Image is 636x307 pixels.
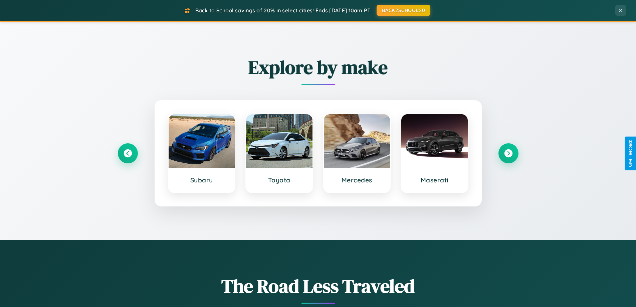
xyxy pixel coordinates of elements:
[175,176,228,184] h3: Subaru
[253,176,306,184] h3: Toyota
[408,176,461,184] h3: Maserati
[118,273,518,299] h1: The Road Less Traveled
[331,176,384,184] h3: Mercedes
[628,140,633,167] div: Give Feedback
[195,7,372,14] span: Back to School savings of 20% in select cities! Ends [DATE] 10am PT.
[118,54,518,80] h2: Explore by make
[377,5,430,16] button: BACK2SCHOOL20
